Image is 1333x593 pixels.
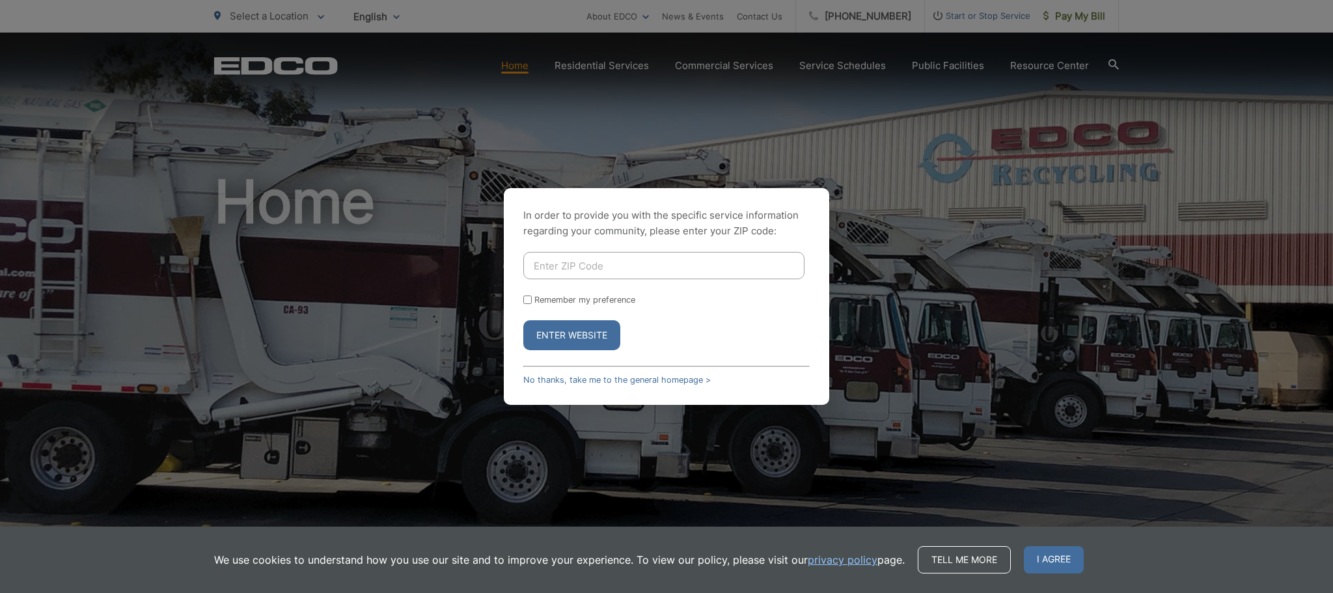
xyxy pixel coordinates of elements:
[523,252,804,279] input: Enter ZIP Code
[523,320,620,350] button: Enter Website
[534,295,635,305] label: Remember my preference
[918,546,1011,573] a: Tell me more
[523,208,810,239] p: In order to provide you with the specific service information regarding your community, please en...
[214,552,905,568] p: We use cookies to understand how you use our site and to improve your experience. To view our pol...
[1024,546,1084,573] span: I agree
[808,552,877,568] a: privacy policy
[523,375,711,385] a: No thanks, take me to the general homepage >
